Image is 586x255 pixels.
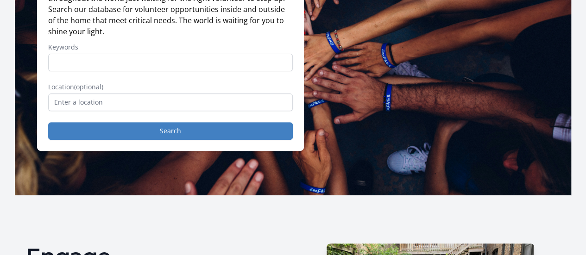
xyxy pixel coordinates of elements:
[48,93,293,111] input: Enter a location
[48,122,293,140] button: Search
[48,82,293,92] label: Location
[48,43,293,52] label: Keywords
[74,82,103,91] span: (optional)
